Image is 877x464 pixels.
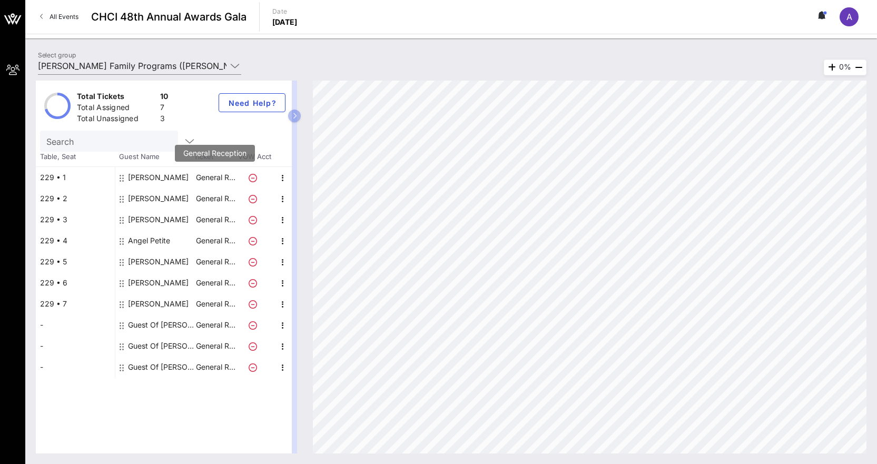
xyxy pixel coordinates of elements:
[128,293,189,314] div: Cecilia Bedminster
[36,357,115,378] div: -
[77,91,156,104] div: Total Tickets
[128,357,194,378] div: Guest Of Casey Family Programs
[219,93,285,112] button: Need Help?
[128,209,189,230] div: Aoguzi McDonald
[272,17,298,27] p: [DATE]
[840,7,859,26] div: A
[194,152,236,162] span: Ticket
[194,314,237,335] p: General R…
[160,113,169,126] div: 3
[128,272,189,293] div: Steven Almazán
[228,98,277,107] span: Need Help?
[236,152,273,162] span: VOW Acct
[36,272,115,293] div: 229 • 6
[128,188,189,209] div: Tamar Magarik Haro
[34,8,85,25] a: All Events
[36,314,115,335] div: -
[194,272,237,293] p: General R…
[128,314,194,335] div: Guest Of Casey Family Programs
[36,251,115,272] div: 229 • 5
[91,9,247,25] span: CHCI 48th Annual Awards Gala
[38,51,76,59] label: Select group
[194,188,237,209] p: General R…
[77,113,156,126] div: Total Unassigned
[128,167,189,188] div: Eduardo Garcia
[36,335,115,357] div: -
[128,335,194,357] div: Guest Of Casey Family Programs
[160,91,169,104] div: 10
[194,335,237,357] p: General R…
[272,6,298,17] p: Date
[36,293,115,314] div: 229 • 7
[36,152,115,162] span: Table, Seat
[160,102,169,115] div: 7
[194,230,237,251] p: General R…
[824,60,866,75] div: 0%
[36,167,115,188] div: 229 • 1
[846,12,852,22] span: A
[36,209,115,230] div: 229 • 3
[128,251,189,272] div: Belem Lamas
[77,102,156,115] div: Total Assigned
[194,357,237,378] p: General R…
[194,167,237,188] p: General R…
[36,230,115,251] div: 229 • 4
[194,251,237,272] p: General R…
[36,188,115,209] div: 229 • 2
[115,152,194,162] span: Guest Name
[128,230,170,251] div: Angel Petite
[194,209,237,230] p: General R…
[50,13,78,21] span: All Events
[194,293,237,314] p: General R…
